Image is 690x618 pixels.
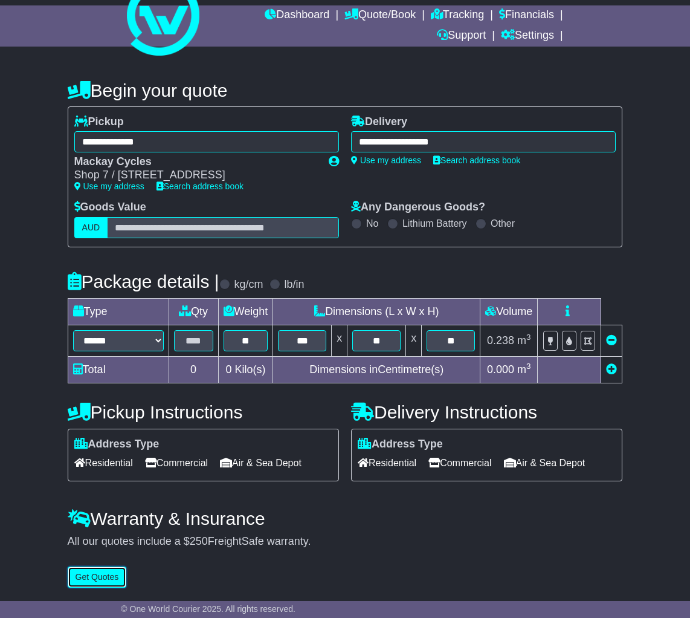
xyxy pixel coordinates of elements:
label: Other [491,218,515,229]
label: Pickup [74,115,124,129]
td: 0 [169,356,218,383]
h4: Begin your quote [68,80,623,100]
span: m [517,363,531,376]
td: Type [68,298,169,325]
a: Quote/Book [344,5,416,26]
td: x [332,325,347,356]
span: Commercial [145,454,208,472]
label: Address Type [358,438,443,451]
td: x [406,325,422,356]
label: No [366,218,378,229]
a: Support [437,26,486,47]
h4: Package details | [68,272,219,291]
sup: 3 [526,362,531,371]
a: Search address book [433,155,520,165]
span: 0.238 [487,334,514,346]
div: All our quotes include a $ FreightSafe warranty. [68,535,623,548]
td: Volume [480,298,538,325]
a: Remove this item [606,334,617,346]
span: Commercial [428,454,491,472]
span: Air & Sea Depot [220,454,301,472]
a: Tracking [431,5,484,26]
span: m [517,334,531,346]
button: Get Quotes [68,567,127,588]
label: Address Type [74,438,160,451]
label: kg/cm [234,278,263,291]
label: Delivery [351,115,407,129]
div: Shop 7 / [STREET_ADDRESS] [74,169,317,182]
td: Weight [218,298,273,325]
label: Lithium Battery [402,218,467,229]
span: Air & Sea Depot [504,454,585,472]
td: Total [68,356,169,383]
label: lb/in [285,278,305,291]
sup: 3 [526,333,531,342]
a: Add new item [606,363,617,376]
a: Search address book [156,181,243,191]
td: Dimensions (L x W x H) [273,298,480,325]
h4: Pickup Instructions [68,402,339,422]
label: Any Dangerous Goods? [351,201,485,214]
label: Goods Value [74,201,146,214]
span: Residential [74,454,133,472]
span: 250 [190,535,208,547]
h4: Warranty & Insurance [68,509,623,529]
span: © One World Courier 2025. All rights reserved. [121,604,295,614]
span: 0.000 [487,363,514,376]
td: Kilo(s) [218,356,273,383]
a: Settings [501,26,554,47]
a: Use my address [351,155,421,165]
label: AUD [74,217,108,238]
span: 0 [225,363,231,376]
div: Mackay Cycles [74,155,317,169]
a: Use my address [74,181,144,191]
td: Dimensions in Centimetre(s) [273,356,480,383]
span: Residential [358,454,416,472]
td: Qty [169,298,218,325]
h4: Delivery Instructions [351,402,622,422]
a: Financials [499,5,554,26]
a: Dashboard [265,5,329,26]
